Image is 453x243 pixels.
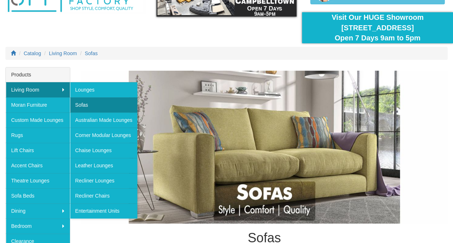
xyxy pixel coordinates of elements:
a: Corner Modular Lounges [70,128,138,143]
div: Products [6,67,70,82]
a: Lift Chairs [6,143,70,158]
a: Sofas [70,97,138,112]
a: Living Room [6,82,70,97]
a: Sofas [85,50,98,56]
a: Sofa Beds [6,188,70,203]
a: Chaise Lounges [70,143,138,158]
a: Leather Lounges [70,158,138,173]
a: Recliner Chairs [70,188,138,203]
a: Australian Made Lounges [70,112,138,128]
a: Accent Chairs [6,158,70,173]
a: Custom Made Lounges [6,112,70,128]
a: Entertainment Units [70,203,138,218]
a: Dining [6,203,70,218]
a: Rugs [6,128,70,143]
a: Living Room [49,50,77,56]
a: Lounges [70,82,138,97]
a: Bedroom [6,218,70,234]
a: Catalog [24,50,41,56]
a: Theatre Lounges [6,173,70,188]
a: Recliner Lounges [70,173,138,188]
img: Sofas [81,71,448,224]
div: Visit Our HUGE Showroom [STREET_ADDRESS] Open 7 Days 9am to 5pm [307,12,448,43]
a: Moran Furniture [6,97,70,112]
